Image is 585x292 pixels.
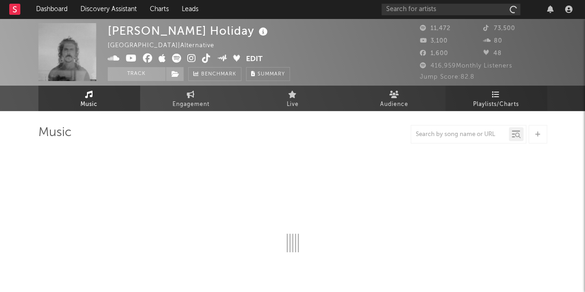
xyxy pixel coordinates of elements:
span: Benchmark [201,69,236,80]
span: 416,959 Monthly Listeners [420,63,512,69]
a: Engagement [140,86,242,111]
input: Search by song name or URL [411,131,509,138]
button: Track [108,67,166,81]
div: [PERSON_NAME] Holiday [108,23,270,38]
span: Music [80,99,98,110]
span: 73,500 [483,25,515,31]
a: Benchmark [188,67,241,81]
span: 80 [483,38,502,44]
button: Summary [246,67,290,81]
span: Audience [380,99,408,110]
a: Music [38,86,140,111]
span: 11,472 [420,25,450,31]
span: Engagement [172,99,209,110]
span: Jump Score: 82.8 [420,74,474,80]
div: [GEOGRAPHIC_DATA] | Alternative [108,40,225,51]
span: Playlists/Charts [473,99,519,110]
button: Edit [246,54,263,65]
span: 48 [483,50,502,56]
span: Summary [258,72,285,77]
a: Playlists/Charts [445,86,547,111]
span: 1,600 [420,50,448,56]
a: Audience [344,86,445,111]
a: Live [242,86,344,111]
span: Live [287,99,299,110]
span: 3,100 [420,38,448,44]
input: Search for artists [382,4,520,15]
